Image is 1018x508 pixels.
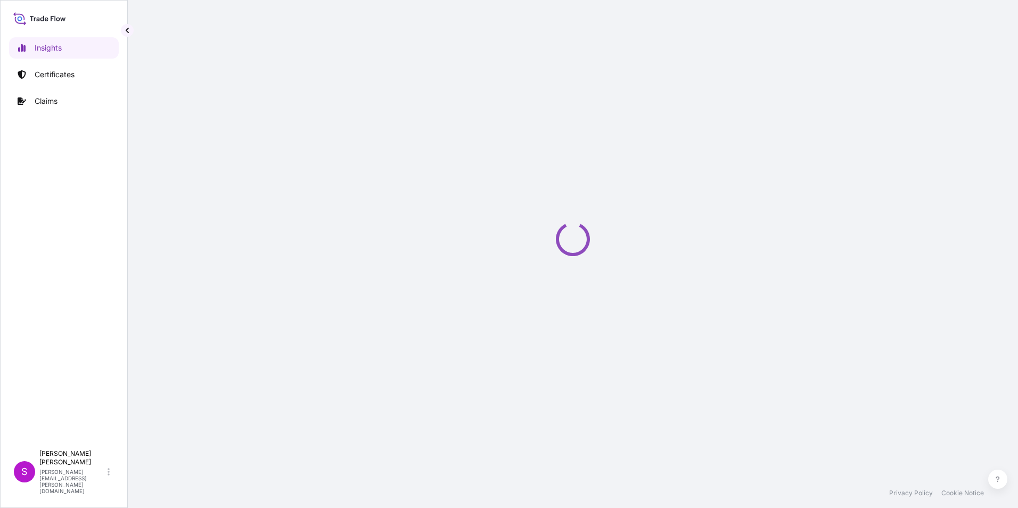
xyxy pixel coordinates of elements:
[35,43,62,53] p: Insights
[9,91,119,112] a: Claims
[889,489,933,497] a: Privacy Policy
[941,489,984,497] a: Cookie Notice
[39,449,105,466] p: [PERSON_NAME] [PERSON_NAME]
[39,469,105,494] p: [PERSON_NAME][EMAIL_ADDRESS][PERSON_NAME][DOMAIN_NAME]
[35,69,75,80] p: Certificates
[9,37,119,59] a: Insights
[35,96,58,106] p: Claims
[21,466,28,477] span: S
[9,64,119,85] a: Certificates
